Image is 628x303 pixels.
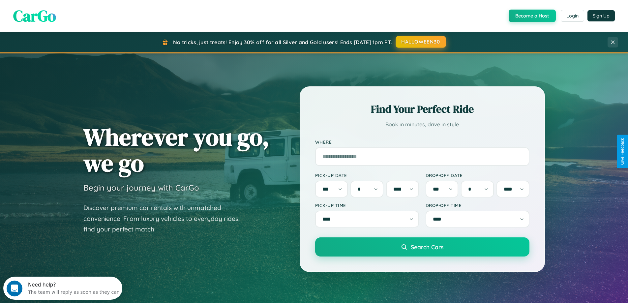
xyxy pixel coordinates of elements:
[7,281,22,296] iframe: Intercom live chat
[315,139,529,145] label: Where
[620,138,625,165] div: Give Feedback
[25,11,116,18] div: The team will reply as soon as they can
[13,5,56,27] span: CarGo
[411,243,443,251] span: Search Cars
[83,183,199,193] h3: Begin your journey with CarGo
[83,124,269,176] h1: Wherever you go, we go
[426,172,529,178] label: Drop-off Date
[3,277,122,300] iframe: Intercom live chat discovery launcher
[25,6,116,11] div: Need help?
[396,36,446,48] button: HALLOWEEN30
[315,202,419,208] label: Pick-up Time
[173,39,392,45] span: No tricks, just treats! Enjoy 30% off for all Silver and Gold users! Ends [DATE] 1pm PT.
[315,172,419,178] label: Pick-up Date
[561,10,584,22] button: Login
[315,237,529,257] button: Search Cars
[315,120,529,129] p: Book in minutes, drive in style
[426,202,529,208] label: Drop-off Time
[509,10,556,22] button: Become a Host
[315,102,529,116] h2: Find Your Perfect Ride
[83,202,248,235] p: Discover premium car rentals with unmatched convenience. From luxury vehicles to everyday rides, ...
[3,3,123,21] div: Open Intercom Messenger
[587,10,615,21] button: Sign Up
